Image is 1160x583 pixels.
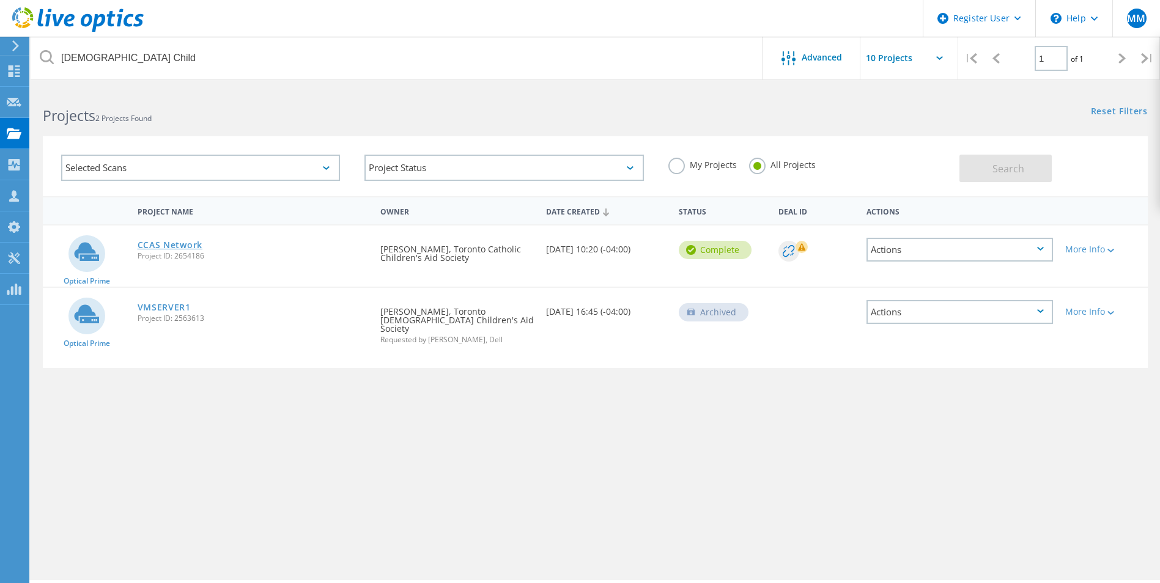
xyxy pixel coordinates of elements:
[1071,54,1084,64] span: of 1
[673,199,772,222] div: Status
[61,155,340,181] div: Selected Scans
[749,158,816,169] label: All Projects
[138,252,369,260] span: Project ID: 2654186
[860,199,1059,222] div: Actions
[380,336,534,343] span: Requested by [PERSON_NAME], Dell
[31,37,763,79] input: Search projects by name, owner, ID, company, etc
[64,340,110,347] span: Optical Prime
[866,300,1053,324] div: Actions
[679,241,752,259] div: Complete
[866,238,1053,262] div: Actions
[374,226,540,274] div: [PERSON_NAME], Toronto Catholic Children's Aid Society
[802,53,842,62] span: Advanced
[64,277,110,285] span: Optical Prime
[1065,245,1142,254] div: More Info
[364,155,643,181] div: Project Status
[772,199,861,222] div: Deal Id
[540,288,673,328] div: [DATE] 16:45 (-04:00)
[1091,107,1148,117] a: Reset Filters
[374,199,540,222] div: Owner
[374,288,540,356] div: [PERSON_NAME], Toronto [DEMOGRAPHIC_DATA] Children's Aid Society
[1065,307,1142,316] div: More Info
[1135,37,1160,80] div: |
[1051,13,1062,24] svg: \n
[131,199,375,222] div: Project Name
[12,26,144,34] a: Live Optics Dashboard
[958,37,983,80] div: |
[668,158,737,169] label: My Projects
[679,303,748,321] div: Archived
[43,106,95,125] b: Projects
[540,199,673,222] div: Date Created
[138,303,191,312] a: VMSERVER1
[138,315,369,322] span: Project ID: 2563613
[992,162,1024,175] span: Search
[138,241,202,249] a: CCAS Network
[959,155,1052,182] button: Search
[540,226,673,266] div: [DATE] 10:20 (-04:00)
[1127,13,1145,23] span: MM
[95,113,152,123] span: 2 Projects Found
